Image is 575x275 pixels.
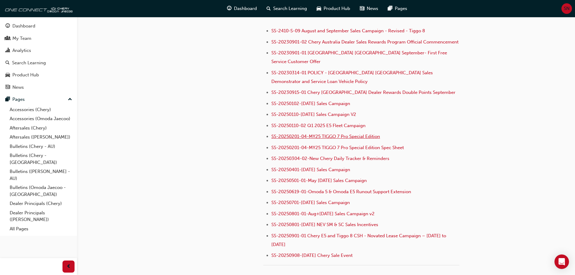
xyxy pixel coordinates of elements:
a: SS-20250401-[DATE] Sales Campaign [271,167,350,172]
div: News [12,84,24,91]
span: car-icon [5,72,10,78]
a: news-iconNews [355,2,383,15]
a: guage-iconDashboard [222,2,262,15]
div: Product Hub [12,72,39,78]
a: My Team [2,33,75,44]
span: Search Learning [273,5,307,12]
span: Product Hub [324,5,350,12]
a: Aftersales ([PERSON_NAME]) [7,133,75,142]
a: Analytics [2,45,75,56]
span: search-icon [267,5,271,12]
a: car-iconProduct Hub [312,2,355,15]
a: Bulletins (Chery - AU) [7,142,75,151]
a: SS-20250908-[DATE] Chery Sale Event [271,253,353,258]
button: SN [561,3,572,14]
span: Sales Bulletins [263,11,302,18]
button: Pages [2,94,75,105]
span: Pages [395,5,407,12]
div: Pages [12,96,25,103]
button: DashboardMy TeamAnalyticsSearch LearningProduct HubNews [2,19,75,94]
span: news-icon [5,85,10,90]
a: Dealer Principals (Chery) [7,199,75,208]
a: SS-20230901-02 Chery Australia Dealer Sales Rewards Program Official Commencement [271,39,458,45]
span: search-icon [5,60,10,66]
div: Analytics [12,47,31,54]
span: News [367,5,378,12]
a: Bulletins (Omoda Jaecoo - [GEOGRAPHIC_DATA]) [7,183,75,199]
a: Bulletins ([PERSON_NAME] - AU) [7,167,75,183]
a: SS-20250801-[DATE] NEV SM & SC Sales Incentives [271,222,378,227]
img: oneconnect [3,2,72,14]
a: Dealer Principals ([PERSON_NAME]) [7,208,75,224]
a: SS-20230915-01 Chery [GEOGRAPHIC_DATA] Dealer Rewards Double Points September [271,90,455,95]
a: News [2,82,75,93]
a: SS-20250110-02 Q1 2025 E5 Fleet Campaign [271,123,366,128]
a: Accessories (Omoda Jaecoo) [7,114,75,123]
a: SS-20250304-02-New Chery Daily Tracker & Reminders [271,156,389,161]
a: Chery E5 and Tiggo 8 CSH - Novated Lease Campaign – [DATE] to [DATE] [271,233,447,247]
a: search-iconSearch Learning [262,2,312,15]
span: guage-icon [5,24,10,29]
a: All Pages [7,224,75,234]
span: prev-icon [66,263,71,270]
a: Bulletins (Chery - [GEOGRAPHIC_DATA]) [7,151,75,167]
a: pages-iconPages [383,2,412,15]
a: Dashboard [2,21,75,32]
span: people-icon [5,36,10,41]
span: pages-icon [388,5,392,12]
span: pages-icon [5,97,10,102]
a: SS-20250701-[DATE] Sales Campaign [271,200,350,205]
a: SS-20250619-01-Omoda 5 & Omoda E5 Runout Support Extension [271,189,411,194]
a: SS-20250201-04-MY25 TIGGO 7 Pro Special Edition [271,134,380,139]
div: Open Intercom Messenger [554,254,569,269]
div: Search Learning [12,59,46,66]
a: Aftersales (Chery) [7,123,75,133]
a: SS-2410-S-09 August and September Sales Campaign - Revised - Tiggo 8 [271,28,425,34]
a: SS-20250110-[DATE] Sales Campaign V2 [271,112,356,117]
a: SS-20230314-01 POLICY - [GEOGRAPHIC_DATA] [GEOGRAPHIC_DATA] Sales Demonstrator and Service Loan V... [271,70,434,84]
a: SS-20250102-[DATE] Sales Campaign [271,101,350,106]
span: Dashboard [234,5,257,12]
span: guage-icon [227,5,232,12]
a: SS-20250501-01-May [DATE] Sales Campaign [271,178,367,183]
a: Product Hub [2,69,75,81]
a: Accessories (Chery) [7,105,75,114]
span: SN [564,5,570,12]
div: My Team [12,35,31,42]
div: Dashboard [12,23,35,30]
a: SS-20250201-04-MY25 TIGGO 7 Pro Special Edition Spec Sheet [271,145,404,150]
span: chart-icon [5,48,10,53]
span: up-icon [68,96,72,104]
a: Search Learning [2,57,75,69]
a: SS-20230901-01 [GEOGRAPHIC_DATA] [GEOGRAPHIC_DATA] September- First Free Service Customer Offer [271,50,448,64]
a: SS-20250901-01 [271,233,306,238]
span: news-icon [360,5,364,12]
span: car-icon [317,5,321,12]
a: SS-20250801-01-Aug+[DATE] Sales Campaign v2 [271,211,375,216]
